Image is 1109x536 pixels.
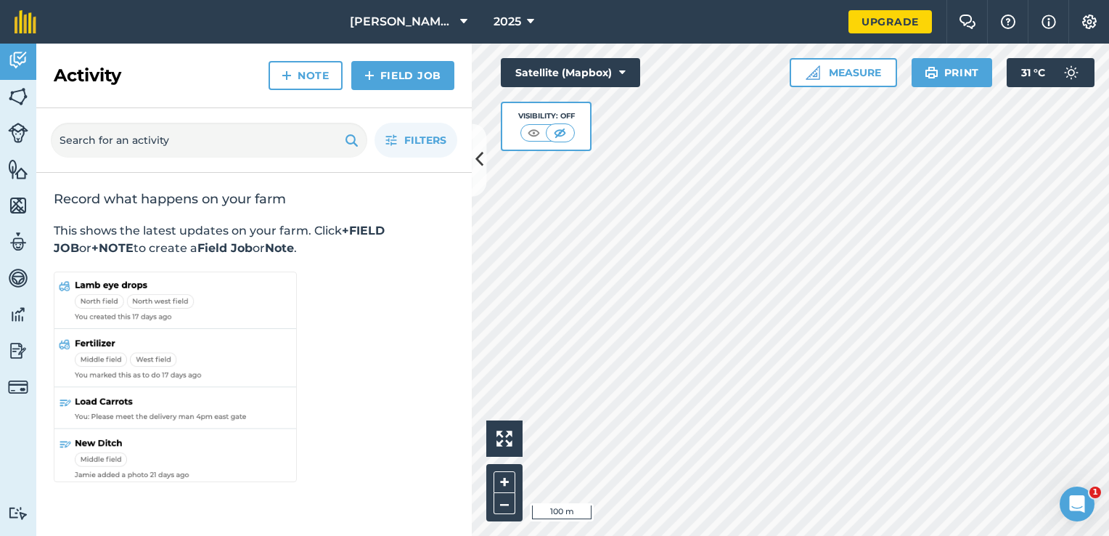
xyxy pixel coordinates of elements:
h2: Activity [54,64,121,87]
img: fieldmargin Logo [15,10,36,33]
span: 31 ° C [1021,58,1045,87]
img: Four arrows, one pointing top left, one top right, one bottom right and the last bottom left [496,431,512,447]
img: A cog icon [1081,15,1098,29]
img: svg+xml;base64,PD94bWwgdmVyc2lvbj0iMS4wIiBlbmNvZGluZz0idXRmLTgiPz4KPCEtLSBHZW5lcmF0b3I6IEFkb2JlIE... [8,377,28,397]
button: – [494,493,515,514]
h2: Record what happens on your farm [54,190,454,208]
img: A question mark icon [999,15,1017,29]
input: Search for an activity [51,123,367,158]
img: Two speech bubbles overlapping with the left bubble in the forefront [959,15,976,29]
iframe: Intercom live chat [1060,487,1094,521]
a: Field Job [351,61,454,90]
img: svg+xml;base64,PD94bWwgdmVyc2lvbj0iMS4wIiBlbmNvZGluZz0idXRmLTgiPz4KPCEtLSBHZW5lcmF0b3I6IEFkb2JlIE... [8,506,28,520]
button: Satellite (Mapbox) [501,58,640,87]
img: svg+xml;base64,PHN2ZyB4bWxucz0iaHR0cDovL3d3dy53My5vcmcvMjAwMC9zdmciIHdpZHRoPSIxNCIgaGVpZ2h0PSIyNC... [364,67,375,84]
img: svg+xml;base64,PHN2ZyB4bWxucz0iaHR0cDovL3d3dy53My5vcmcvMjAwMC9zdmciIHdpZHRoPSI1NiIgaGVpZ2h0PSI2MC... [8,195,28,216]
p: This shows the latest updates on your farm. Click or to create a or . [54,222,454,257]
img: svg+xml;base64,PD94bWwgdmVyc2lvbj0iMS4wIiBlbmNvZGluZz0idXRmLTgiPz4KPCEtLSBHZW5lcmF0b3I6IEFkb2JlIE... [8,304,28,325]
span: Filters [404,132,446,148]
img: svg+xml;base64,PHN2ZyB4bWxucz0iaHR0cDovL3d3dy53My5vcmcvMjAwMC9zdmciIHdpZHRoPSI1MCIgaGVpZ2h0PSI0MC... [525,126,543,140]
div: Visibility: Off [518,110,575,122]
strong: +NOTE [91,241,134,255]
img: svg+xml;base64,PD94bWwgdmVyc2lvbj0iMS4wIiBlbmNvZGluZz0idXRmLTgiPz4KPCEtLSBHZW5lcmF0b3I6IEFkb2JlIE... [1057,58,1086,87]
strong: Note [265,241,294,255]
img: svg+xml;base64,PHN2ZyB4bWxucz0iaHR0cDovL3d3dy53My5vcmcvMjAwMC9zdmciIHdpZHRoPSI1MCIgaGVpZ2h0PSI0MC... [551,126,569,140]
strong: Field Job [197,241,253,255]
button: + [494,471,515,493]
img: svg+xml;base64,PHN2ZyB4bWxucz0iaHR0cDovL3d3dy53My5vcmcvMjAwMC9zdmciIHdpZHRoPSI1NiIgaGVpZ2h0PSI2MC... [8,158,28,180]
img: svg+xml;base64,PD94bWwgdmVyc2lvbj0iMS4wIiBlbmNvZGluZz0idXRmLTgiPz4KPCEtLSBHZW5lcmF0b3I6IEFkb2JlIE... [8,340,28,362]
img: svg+xml;base64,PHN2ZyB4bWxucz0iaHR0cDovL3d3dy53My5vcmcvMjAwMC9zdmciIHdpZHRoPSIxOSIgaGVpZ2h0PSIyNC... [925,64,938,81]
span: [PERSON_NAME]'s HOMESTEAD [350,13,454,31]
img: svg+xml;base64,PHN2ZyB4bWxucz0iaHR0cDovL3d3dy53My5vcmcvMjAwMC9zdmciIHdpZHRoPSIxOSIgaGVpZ2h0PSIyNC... [345,131,359,149]
span: 1 [1089,487,1101,498]
img: svg+xml;base64,PD94bWwgdmVyc2lvbj0iMS4wIiBlbmNvZGluZz0idXRmLTgiPz4KPCEtLSBHZW5lcmF0b3I6IEFkb2JlIE... [8,123,28,143]
img: svg+xml;base64,PHN2ZyB4bWxucz0iaHR0cDovL3d3dy53My5vcmcvMjAwMC9zdmciIHdpZHRoPSIxNyIgaGVpZ2h0PSIxNy... [1042,13,1056,31]
img: svg+xml;base64,PHN2ZyB4bWxucz0iaHR0cDovL3d3dy53My5vcmcvMjAwMC9zdmciIHdpZHRoPSIxNCIgaGVpZ2h0PSIyNC... [282,67,292,84]
img: svg+xml;base64,PD94bWwgdmVyc2lvbj0iMS4wIiBlbmNvZGluZz0idXRmLTgiPz4KPCEtLSBHZW5lcmF0b3I6IEFkb2JlIE... [8,231,28,253]
a: Note [269,61,343,90]
img: svg+xml;base64,PD94bWwgdmVyc2lvbj0iMS4wIiBlbmNvZGluZz0idXRmLTgiPz4KPCEtLSBHZW5lcmF0b3I6IEFkb2JlIE... [8,267,28,289]
button: Measure [790,58,897,87]
button: 31 °C [1007,58,1094,87]
img: Ruler icon [806,65,820,80]
img: svg+xml;base64,PHN2ZyB4bWxucz0iaHR0cDovL3d3dy53My5vcmcvMjAwMC9zdmciIHdpZHRoPSI1NiIgaGVpZ2h0PSI2MC... [8,86,28,107]
img: svg+xml;base64,PD94bWwgdmVyc2lvbj0iMS4wIiBlbmNvZGluZz0idXRmLTgiPz4KPCEtLSBHZW5lcmF0b3I6IEFkb2JlIE... [8,49,28,71]
span: 2025 [494,13,521,31]
button: Filters [375,123,457,158]
button: Print [912,58,993,87]
a: Upgrade [848,10,932,33]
